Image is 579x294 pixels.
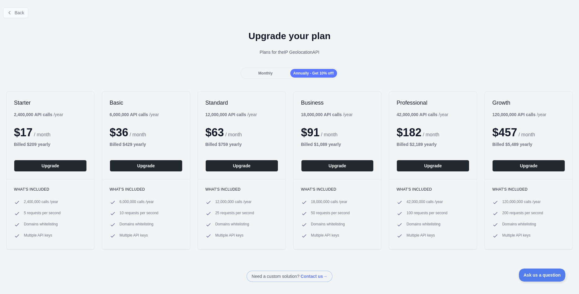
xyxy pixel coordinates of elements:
[301,112,342,117] b: 18,000,000 API calls
[397,112,437,117] b: 42,000,000 API calls
[397,126,421,139] span: $ 182
[301,126,320,139] span: $ 91
[205,99,278,106] h2: Standard
[205,126,224,139] span: $ 63
[205,111,257,118] div: / year
[301,99,374,106] h2: Business
[397,99,469,106] h2: Professional
[397,111,448,118] div: / year
[519,269,567,282] iframe: Toggle Customer Support
[205,112,246,117] b: 12,000,000 API calls
[301,111,353,118] div: / year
